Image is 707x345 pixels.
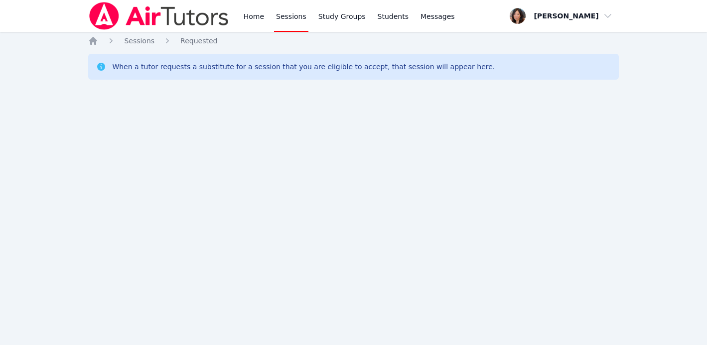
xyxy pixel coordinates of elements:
[88,2,229,30] img: Air Tutors
[180,37,217,45] span: Requested
[124,36,154,46] a: Sessions
[124,37,154,45] span: Sessions
[88,36,618,46] nav: Breadcrumb
[112,62,495,72] div: When a tutor requests a substitute for a session that you are eligible to accept, that session wi...
[421,11,455,21] span: Messages
[180,36,217,46] a: Requested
